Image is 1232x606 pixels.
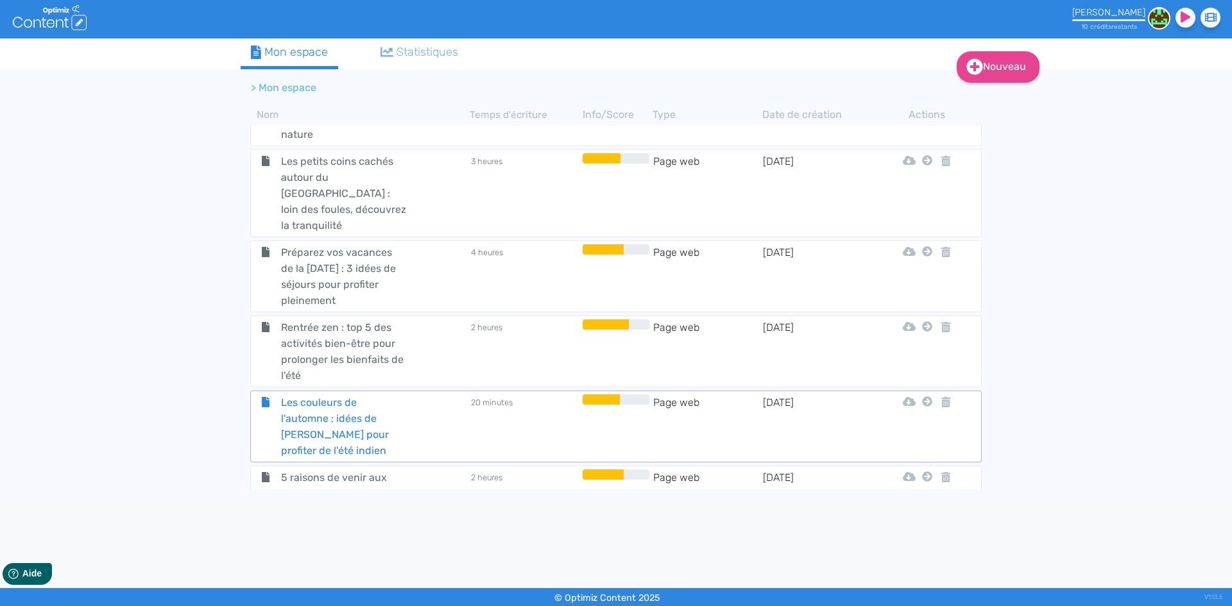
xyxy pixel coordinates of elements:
img: c196cae49c909dfeeae31401f57600bd [1148,7,1170,29]
td: 2 heures [470,469,579,534]
td: Page web [653,319,762,383]
td: [DATE] [762,394,872,459]
td: 20 minutes [470,394,579,459]
th: Nom [250,107,470,122]
span: Les petits coins cachés autour du [GEOGRAPHIC_DATA] : loin des foules, découvrez la tranquilité [271,153,416,233]
th: Actions [919,107,936,122]
span: Préparez vos vacances de la [DATE] : 3 idées de séjours pour profiter pleinement [271,244,416,308]
td: [DATE] [762,153,872,233]
div: [PERSON_NAME] [1072,7,1145,18]
th: Date de création [762,107,872,122]
td: Page web [653,394,762,459]
span: s [1108,22,1111,31]
a: Statistiques [370,38,469,66]
td: 4 heures [470,244,579,308]
span: Rentrée zen : top 5 des activités bien-être pour prolonger les bienfaits de l'été [271,319,416,383]
div: Statistiques [381,44,459,61]
td: 2 heures [470,319,579,383]
td: Page web [653,153,762,233]
div: Mon espace [251,44,328,61]
td: [DATE] [762,244,872,308]
th: Info/Score [579,107,653,122]
th: Type [653,107,762,122]
span: s [1134,22,1137,31]
small: 10 crédit restant [1081,22,1137,31]
td: [DATE] [762,319,872,383]
small: © Optimiz Content 2025 [554,593,660,603]
td: Page web [653,244,762,308]
th: Temps d'écriture [470,107,579,122]
li: > Mon espace [251,80,316,96]
td: [DATE] [762,469,872,534]
span: Les couleurs de l'automne : idées de [PERSON_NAME] pour profiter de l'été indien [271,394,416,459]
a: Mon espace [241,38,338,69]
nav: breadcrumb [241,72,882,103]
div: V1.13.5 [1204,588,1222,606]
td: Page web [653,469,762,534]
a: Nouveau [957,51,1039,83]
span: 5 raisons de venir aux Sources du [GEOGRAPHIC_DATA] en automne (et pas en été !) [271,469,416,534]
td: 3 heures [470,153,579,233]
